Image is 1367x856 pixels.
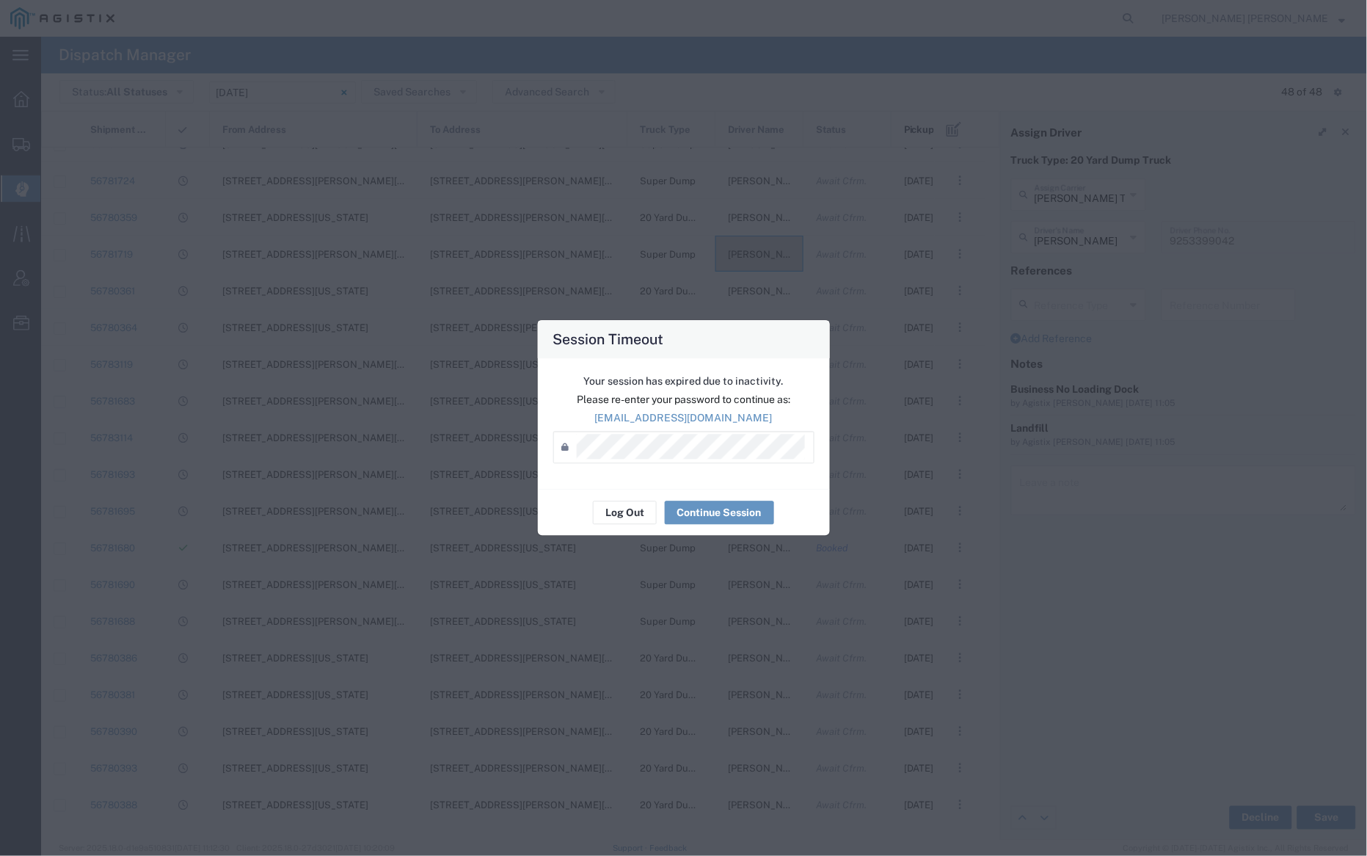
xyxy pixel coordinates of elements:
[553,374,814,390] p: Your session has expired due to inactivity.
[553,329,663,350] h4: Session Timeout
[593,501,657,525] button: Log Out
[553,411,814,427] p: [EMAIL_ADDRESS][DOMAIN_NAME]
[553,393,814,408] p: Please re-enter your password to continue as:
[665,501,774,525] button: Continue Session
